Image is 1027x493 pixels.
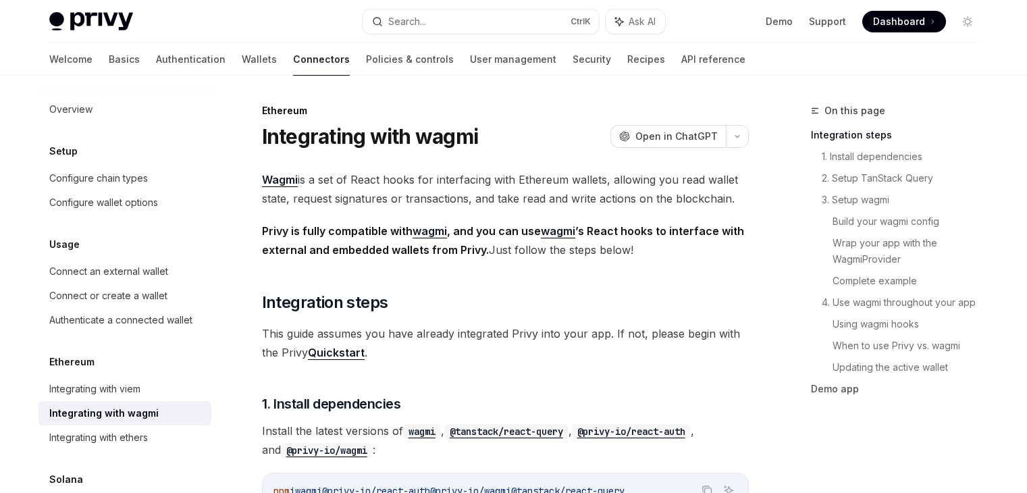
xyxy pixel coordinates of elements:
span: This guide assumes you have already integrated Privy into your app. If not, please begin with the... [262,324,749,362]
a: Demo app [811,378,989,400]
a: Wrap your app with the WagmiProvider [833,232,989,270]
a: Updating the active wallet [833,357,989,378]
a: Connect an external wallet [38,259,211,284]
a: Integrating with ethers [38,425,211,450]
button: Open in ChatGPT [610,125,726,148]
a: wagmi [541,224,575,238]
a: 4. Use wagmi throughout your app [822,292,989,313]
a: Wallets [242,43,277,76]
span: On this page [824,103,885,119]
span: Just follow the steps below! [262,222,749,259]
div: Integrating with ethers [49,430,148,446]
a: 1. Install dependencies [822,146,989,167]
button: Toggle dark mode [957,11,978,32]
a: API reference [681,43,745,76]
div: Configure chain types [49,170,148,186]
img: light logo [49,12,133,31]
a: Overview [38,97,211,122]
a: Integration steps [811,124,989,146]
a: Basics [109,43,140,76]
code: wagmi [403,424,441,439]
div: Ethereum [262,104,749,118]
a: Integrating with wagmi [38,401,211,425]
a: @tanstack/react-query [444,424,569,438]
span: Integration steps [262,292,388,313]
span: Ctrl K [571,16,591,27]
h5: Ethereum [49,354,95,370]
h5: Setup [49,143,78,159]
div: Configure wallet options [49,194,158,211]
a: Wagmi [262,173,298,187]
span: Open in ChatGPT [635,130,718,143]
div: Integrating with viem [49,381,140,397]
a: Welcome [49,43,93,76]
a: Policies & controls [366,43,454,76]
h5: Usage [49,236,80,253]
a: Security [573,43,611,76]
a: Connectors [293,43,350,76]
h5: Solana [49,471,83,488]
a: User management [470,43,556,76]
a: Configure wallet options [38,190,211,215]
a: Recipes [627,43,665,76]
div: Search... [388,14,426,30]
a: @privy-io/react-auth [572,424,691,438]
code: @privy-io/wagmi [281,443,373,458]
a: @privy-io/wagmi [281,443,373,457]
a: wagmi [403,424,441,438]
a: Support [809,15,846,28]
span: is a set of React hooks for interfacing with Ethereum wallets, allowing you read wallet state, re... [262,170,749,208]
span: Ask AI [629,15,656,28]
a: Build your wagmi config [833,211,989,232]
span: 1. Install dependencies [262,394,401,413]
strong: Privy is fully compatible with , and you can use ’s React hooks to interface with external and em... [262,224,744,257]
a: Integrating with viem [38,377,211,401]
div: Connect an external wallet [49,263,168,280]
span: Dashboard [873,15,925,28]
a: Complete example [833,270,989,292]
a: Dashboard [862,11,946,32]
button: Ask AI [606,9,665,34]
span: Install the latest versions of , , , and : [262,421,749,459]
a: Using wagmi hooks [833,313,989,335]
a: Authentication [156,43,226,76]
button: Search...CtrlK [363,9,599,34]
code: @tanstack/react-query [444,424,569,439]
div: Authenticate a connected wallet [49,312,192,328]
a: wagmi [413,224,447,238]
a: Configure chain types [38,166,211,190]
a: When to use Privy vs. wagmi [833,335,989,357]
a: 3. Setup wagmi [822,189,989,211]
a: Quickstart [308,346,365,360]
a: Connect or create a wallet [38,284,211,308]
code: @privy-io/react-auth [572,424,691,439]
a: Authenticate a connected wallet [38,308,211,332]
div: Integrating with wagmi [49,405,159,421]
h1: Integrating with wagmi [262,124,479,149]
a: Demo [766,15,793,28]
a: 2. Setup TanStack Query [822,167,989,189]
div: Overview [49,101,93,118]
div: Connect or create a wallet [49,288,167,304]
